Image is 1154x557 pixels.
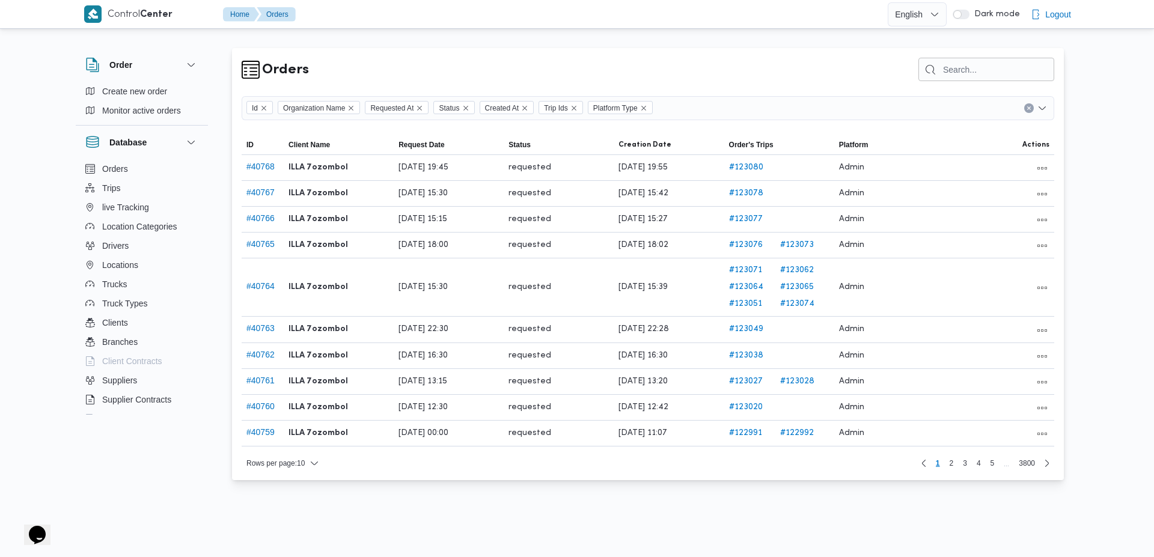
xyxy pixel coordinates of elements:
span: requested [508,212,551,227]
button: Open list of options [1037,103,1047,113]
span: Drivers [102,239,129,253]
button: #40767 [246,187,275,197]
button: Rows per page:10 [242,456,324,470]
span: [DATE] 19:55 [618,160,668,175]
button: Drivers [81,236,203,255]
input: Search... [918,58,1054,81]
button: Remove Created At from selection in this group [521,105,528,112]
button: All actions [1035,213,1049,227]
span: Monitor active orders [102,103,181,118]
span: Organization Name [278,101,360,114]
span: Admin [839,160,864,175]
span: [DATE] 15:30 [398,280,448,294]
span: Admin [839,400,864,415]
button: Orders [257,7,296,22]
button: Remove Platform Type from selection in this group [640,105,647,112]
div: Database [76,159,208,419]
b: ILLA 7ozombol [288,426,348,440]
span: Client Name [288,140,330,150]
button: Client Contracts [81,352,203,371]
button: All actions [1035,187,1049,201]
button: Orders [81,159,203,178]
b: ILLA 7ozombol [288,374,348,389]
button: #40760 [246,401,275,411]
a: Page 4 of 3800 [972,456,986,470]
span: Admin [839,374,864,389]
button: Remove Trip Ids from selection in this group [570,105,578,112]
span: Created At [485,102,519,115]
span: requested [508,322,551,336]
button: Platform [834,135,944,154]
span: live Tracking [102,200,149,215]
b: ILLA 7ozombol [288,238,348,252]
button: Branches [81,332,203,352]
span: Admin [839,280,864,294]
span: Id [246,101,273,114]
button: Locations [81,255,203,275]
span: [DATE] 12:42 [618,400,668,415]
div: Order [76,82,208,125]
a: #123064 [729,280,778,294]
a: #123065 [780,280,829,294]
a: Next page, 2 [1040,456,1054,470]
span: [DATE] 15:15 [398,212,447,227]
span: Branches [102,335,138,349]
span: [DATE] 22:28 [618,322,669,336]
button: #40768 [246,162,275,171]
button: #40762 [246,350,275,359]
button: All actions [1035,323,1049,338]
span: Status [439,102,459,115]
span: Platform [839,140,869,150]
span: requested [508,186,551,201]
span: Admin [839,426,864,440]
span: Trucks [102,277,127,291]
button: Truck Types [81,294,203,313]
span: ID [246,140,254,150]
button: Page 1 of 3800 [931,456,945,470]
span: Create new order [102,84,167,99]
h3: Order [109,58,132,72]
span: Orders [102,162,128,176]
button: Remove Id from selection in this group [260,105,267,112]
iframe: chat widget [12,509,50,545]
button: #40761 [246,376,275,385]
span: Supplier Contracts [102,392,171,407]
span: 5 [991,456,995,470]
a: #123073 [780,238,829,252]
span: Rows per page : 10 [246,456,305,470]
a: Page 5 of 3800 [986,456,1000,470]
span: [DATE] 15:42 [618,186,668,201]
button: All actions [1035,427,1049,441]
span: Request Date [398,140,445,150]
a: #123049 [729,322,829,336]
button: live Tracking [81,198,203,217]
span: [DATE] 12:30 [398,400,448,415]
h3: Database [109,135,147,150]
span: [DATE] 16:30 [618,349,668,363]
span: Admin [839,349,864,363]
button: All actions [1035,161,1049,175]
span: [DATE] 15:30 [398,186,448,201]
span: Id [252,102,258,115]
span: Trips [102,181,121,195]
button: Remove Organization Name from selection in this group [347,105,355,112]
button: #40766 [246,213,275,223]
span: requested [508,238,551,252]
a: #123020 [729,400,829,415]
button: Request Date [394,135,504,154]
a: Page 3800 of 3800 [1014,456,1040,470]
span: 4 [977,456,981,470]
a: #123080 [729,160,829,175]
span: [DATE] 15:39 [618,280,668,294]
button: Client Name [284,135,394,154]
span: Logout [1045,7,1071,22]
a: #123077 [729,212,829,227]
a: #123051 [729,297,778,311]
button: ID [242,135,284,154]
b: ILLA 7ozombol [288,349,348,363]
button: All actions [1035,375,1049,389]
span: requested [508,160,551,175]
b: ILLA 7ozombol [288,400,348,415]
span: Status [433,101,474,114]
